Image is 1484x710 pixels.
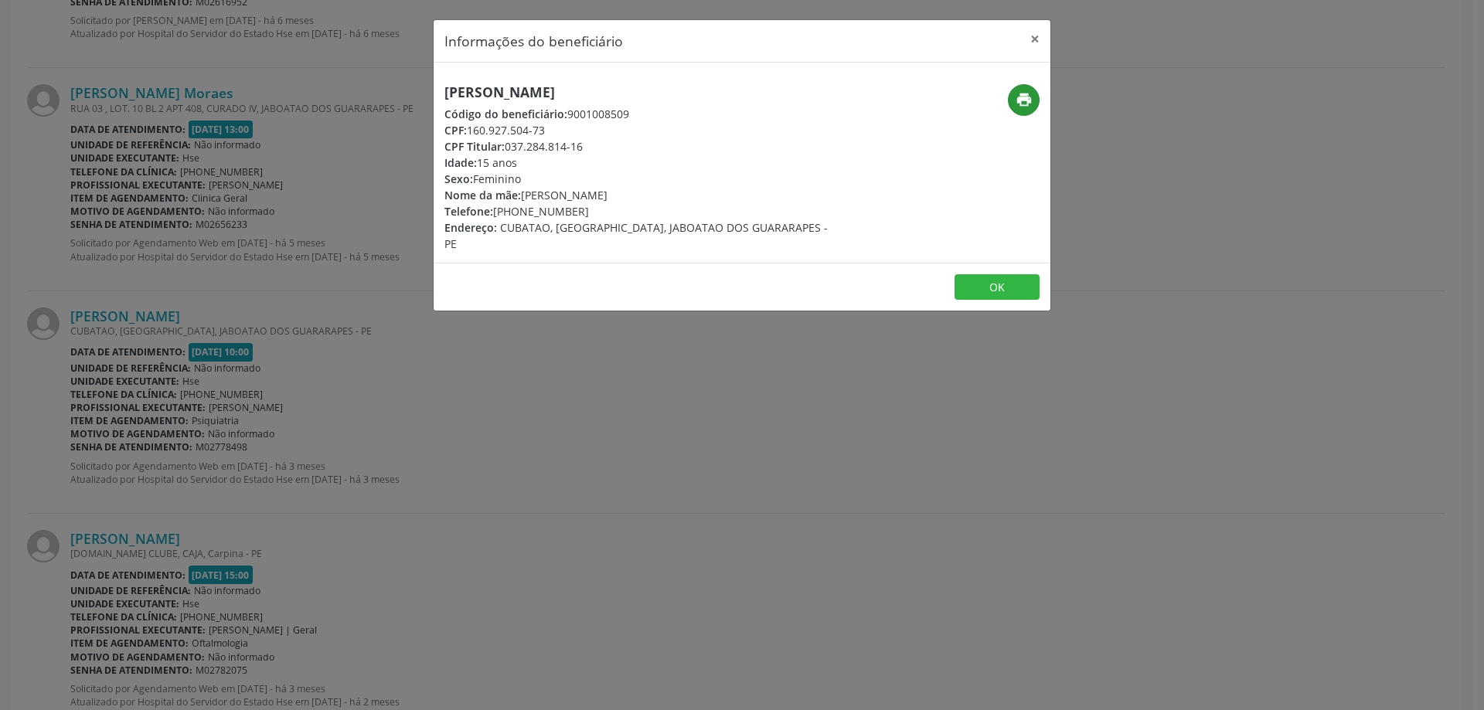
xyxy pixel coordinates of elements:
[955,274,1040,301] button: OK
[444,84,834,100] h5: [PERSON_NAME]
[444,204,493,219] span: Telefone:
[444,107,567,121] span: Código do beneficiário:
[444,172,473,186] span: Sexo:
[444,171,834,187] div: Feminino
[444,187,834,203] div: [PERSON_NAME]
[444,123,467,138] span: CPF:
[444,31,623,51] h5: Informações do beneficiário
[444,188,521,202] span: Nome da mãe:
[444,106,834,122] div: 9001008509
[444,203,834,219] div: [PHONE_NUMBER]
[444,155,477,170] span: Idade:
[1008,84,1040,116] button: print
[444,138,834,155] div: 037.284.814-16
[444,220,497,235] span: Endereço:
[1016,91,1033,108] i: print
[1019,20,1050,58] button: Close
[444,122,834,138] div: 160.927.504-73
[444,155,834,171] div: 15 anos
[444,220,828,251] span: CUBATAO, [GEOGRAPHIC_DATA], JABOATAO DOS GUARARAPES - PE
[444,139,505,154] span: CPF Titular:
